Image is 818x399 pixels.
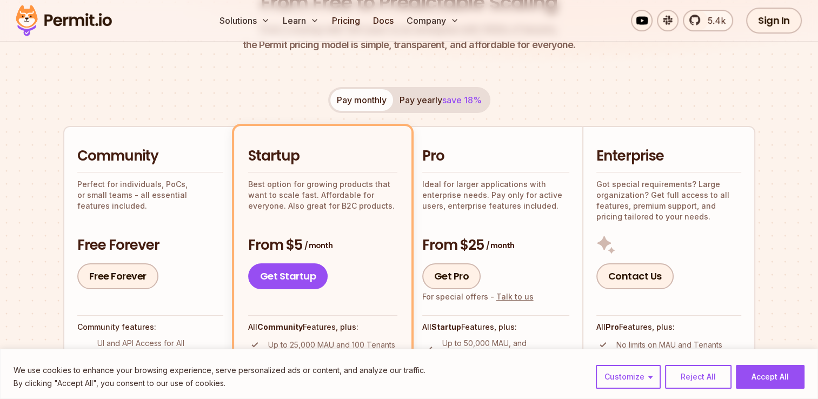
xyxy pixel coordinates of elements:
[77,147,223,166] h2: Community
[248,322,397,332] h4: All Features, plus:
[422,322,569,332] h4: All Features, plus:
[736,365,804,389] button: Accept All
[278,10,323,31] button: Learn
[422,263,481,289] a: Get Pro
[746,8,802,34] a: Sign In
[77,236,223,255] h3: Free Forever
[393,89,488,111] button: Pay yearlysave 18%
[442,338,569,360] p: Up to 50,000 MAU, and 20,000 Tenants
[77,263,158,289] a: Free Forever
[431,322,461,331] strong: Startup
[422,179,569,211] p: Ideal for larger applications with enterprise needs. Pay only for active users, enterprise featur...
[701,14,726,27] span: 5.4k
[268,340,395,350] p: Up to 25,000 MAU and 100 Tenants
[257,322,303,331] strong: Community
[422,147,569,166] h2: Pro
[248,179,397,211] p: Best option for growing products that want to scale fast. Affordable for everyone. Also great for...
[665,365,731,389] button: Reject All
[248,263,328,289] a: Get Startup
[616,340,722,350] p: No limits on MAU and Tenants
[248,236,397,255] h3: From $5
[442,95,482,105] span: save 18%
[402,10,463,31] button: Company
[596,263,674,289] a: Contact Us
[683,10,733,31] a: 5.4k
[77,179,223,211] p: Perfect for individuals, PoCs, or small teams - all essential features included.
[248,147,397,166] h2: Startup
[11,2,117,39] img: Permit logo
[328,10,364,31] a: Pricing
[496,292,534,301] a: Talk to us
[14,364,425,377] p: We use cookies to enhance your browsing experience, serve personalized ads or content, and analyz...
[596,147,741,166] h2: Enterprise
[304,240,332,251] span: / month
[606,322,619,331] strong: Pro
[596,179,741,222] p: Got special requirements? Large organization? Get full access to all features, premium support, a...
[369,10,398,31] a: Docs
[14,377,425,390] p: By clicking "Accept All", you consent to our use of cookies.
[596,322,741,332] h4: All Features, plus:
[215,10,274,31] button: Solutions
[596,365,661,389] button: Customize
[486,240,514,251] span: / month
[422,291,534,302] div: For special offers -
[422,236,569,255] h3: From $25
[97,338,223,370] p: UI and API Access for All Authorization Models ( , , , , )
[77,322,223,332] h4: Community features:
